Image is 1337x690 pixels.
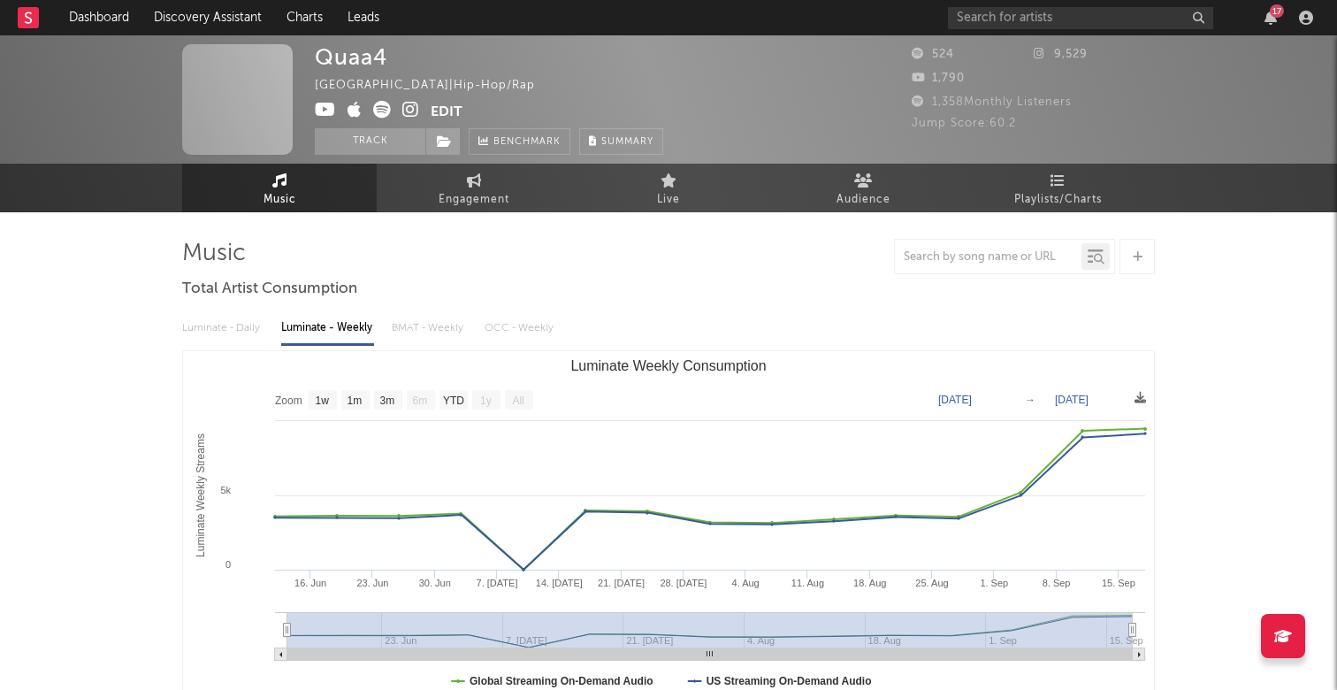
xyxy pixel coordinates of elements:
[915,578,948,588] text: 25. Aug
[316,395,330,407] text: 1w
[294,578,326,588] text: 16. Jun
[1014,189,1102,211] span: Playlists/Charts
[732,578,760,588] text: 4. Aug
[938,394,972,406] text: [DATE]
[536,578,583,588] text: 14. [DATE]
[980,578,1008,588] text: 1. Sep
[480,395,492,407] text: 1y
[380,395,395,407] text: 3m
[579,128,663,155] button: Summary
[1043,578,1071,588] text: 8. Sep
[469,128,570,155] a: Benchmark
[356,578,388,588] text: 23. Jun
[766,164,960,212] a: Audience
[571,164,766,212] a: Live
[895,250,1081,264] input: Search by song name or URL
[601,137,653,147] span: Summary
[477,578,518,588] text: 7. [DATE]
[707,675,872,687] text: US Streaming On-Demand Audio
[837,189,890,211] span: Audience
[225,559,231,570] text: 0
[960,164,1155,212] a: Playlists/Charts
[443,395,464,407] text: YTD
[1270,4,1284,18] div: 17
[660,578,707,588] text: 28. [DATE]
[1264,11,1277,25] button: 17
[1110,635,1143,646] text: 15. Sep
[195,433,207,557] text: Luminate Weekly Streams
[220,485,231,495] text: 5k
[413,395,428,407] text: 6m
[439,189,509,211] span: Engagement
[912,49,954,60] span: 524
[281,313,374,343] div: Luminate - Weekly
[791,578,824,588] text: 11. Aug
[1034,49,1088,60] span: 9,529
[912,96,1072,108] span: 1,358 Monthly Listeners
[377,164,571,212] a: Engagement
[264,189,296,211] span: Music
[512,395,523,407] text: All
[470,675,653,687] text: Global Streaming On-Demand Audio
[182,279,357,300] span: Total Artist Consumption
[315,44,387,70] div: Quaa4
[853,578,886,588] text: 18. Aug
[182,164,377,212] a: Music
[1025,394,1035,406] text: →
[598,578,645,588] text: 21. [DATE]
[315,128,425,155] button: Track
[912,118,1016,129] span: Jump Score: 60.2
[948,7,1213,29] input: Search for artists
[348,395,363,407] text: 1m
[275,395,302,407] text: Zoom
[315,75,555,96] div: [GEOGRAPHIC_DATA] | Hip-Hop/Rap
[1102,578,1135,588] text: 15. Sep
[431,101,462,123] button: Edit
[657,189,680,211] span: Live
[493,132,561,153] span: Benchmark
[1055,394,1089,406] text: [DATE]
[570,358,766,373] text: Luminate Weekly Consumption
[912,73,965,84] span: 1,790
[419,578,451,588] text: 30. Jun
